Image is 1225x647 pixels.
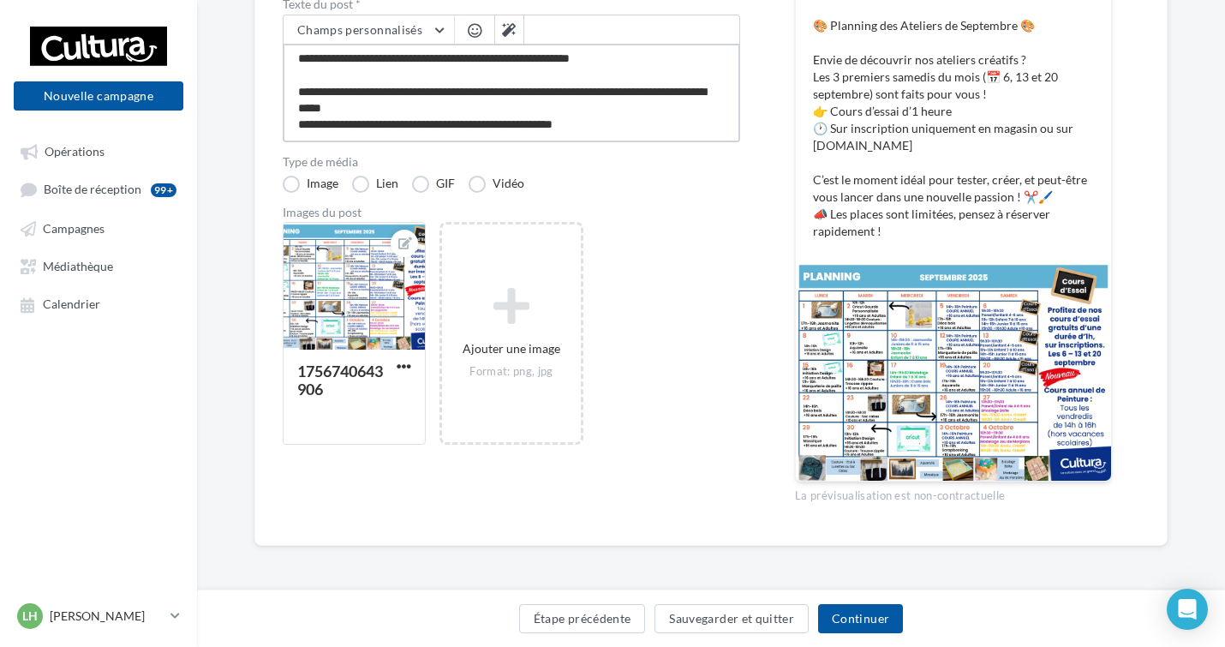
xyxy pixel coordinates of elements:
a: Campagnes [10,213,187,243]
button: Continuer [818,604,903,633]
label: Lien [352,176,398,193]
span: Campagnes [43,221,105,236]
div: Images du post [283,207,740,219]
label: GIF [412,176,455,193]
div: La prévisualisation est non-contractuelle [795,482,1112,504]
span: Médiathèque [43,259,113,273]
span: Calendrier [43,297,100,312]
button: Champs personnalisés [284,15,454,45]
a: LH [PERSON_NAME] [14,600,183,632]
a: Médiathèque [10,250,187,281]
div: Open Intercom Messenger [1167,589,1208,630]
p: 🎨 Planning des Ateliers de Septembre 🎨 Envie de découvrir nos ateliers créatifs ? Les 3 premiers ... [813,17,1094,240]
label: Type de média [283,156,740,168]
a: Opérations [10,135,187,166]
label: Vidéo [469,176,524,193]
span: Opérations [45,144,105,159]
p: [PERSON_NAME] [50,608,164,625]
span: Boîte de réception [44,183,141,197]
div: 1756740643906 [297,362,383,398]
div: 99+ [151,183,176,197]
span: Champs personnalisés [297,22,422,37]
label: Image [283,176,338,193]
a: Boîte de réception99+ [10,173,187,205]
span: LH [22,608,38,625]
button: Étape précédente [519,604,646,633]
button: Sauvegarder et quitter [654,604,809,633]
a: Calendrier [10,288,187,319]
button: Nouvelle campagne [14,81,183,111]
